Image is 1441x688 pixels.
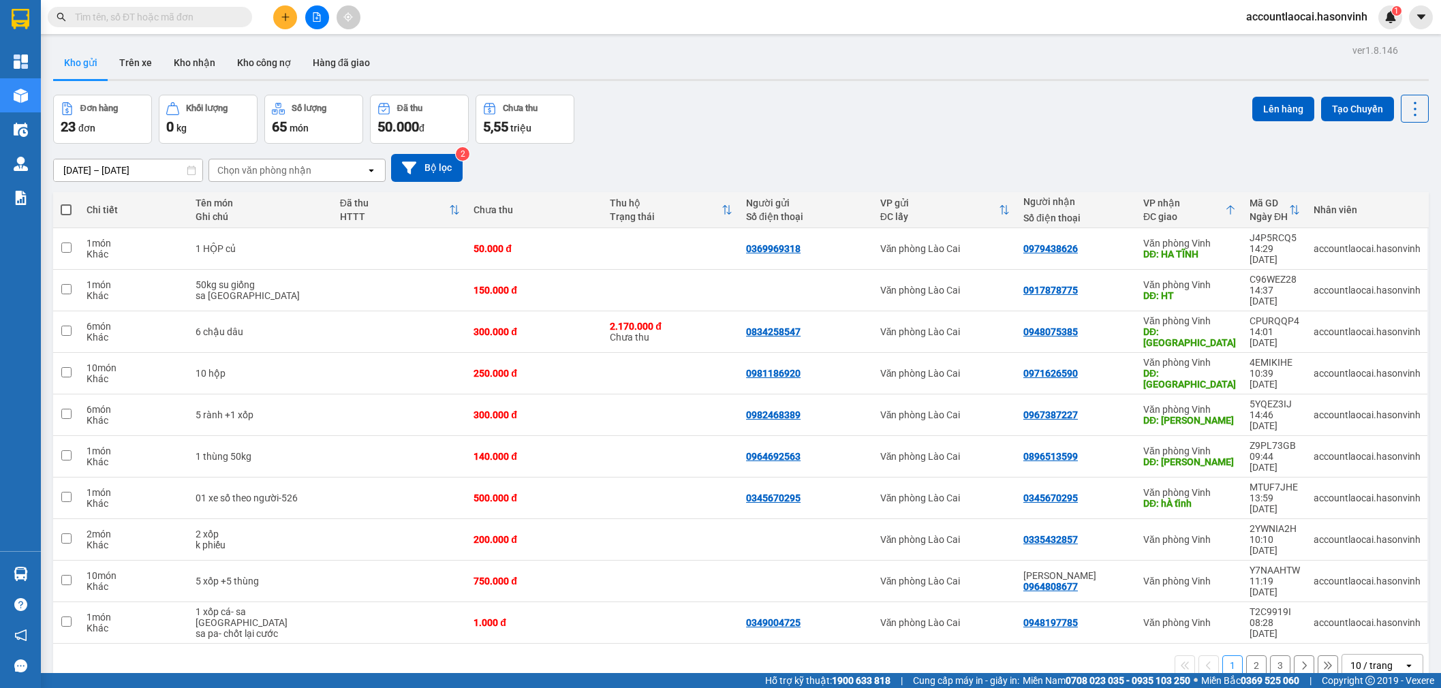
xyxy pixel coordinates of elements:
div: 0896513599 [1023,451,1078,462]
img: logo-vxr [12,9,29,29]
div: Khác [87,623,182,634]
button: Bộ lọc [391,154,463,182]
div: sa pa [196,290,326,301]
sup: 1 [1392,6,1401,16]
div: Chi tiết [87,204,182,215]
div: 2YWNIA2H [1250,523,1300,534]
button: 3 [1270,655,1290,676]
div: 0981186920 [746,368,801,379]
span: accountlaocai.hasonvinh [1235,8,1378,25]
div: 0982468389 [746,409,801,420]
div: 0834258547 [746,326,801,337]
input: Select a date range. [54,159,202,181]
span: plus [281,12,290,22]
div: Văn phòng Vinh [1143,315,1236,326]
button: Đã thu50.000đ [370,95,469,144]
div: Văn phòng Lào Cai [880,451,1010,462]
div: 0971626590 [1023,368,1078,379]
div: Số điện thoại [746,211,867,222]
span: Miền Nam [1023,673,1190,688]
div: Văn phòng Vinh [1143,445,1236,456]
div: ĐC giao [1143,211,1225,222]
div: accountlaocai.hasonvinh [1314,409,1421,420]
div: Văn phòng Vinh [1143,357,1236,368]
div: 1 xốp cá- sa pa [196,606,326,628]
div: Văn phòng Lào Cai [880,285,1010,296]
div: Văn phòng Lào Cai [880,534,1010,545]
div: Linh [1023,570,1130,581]
div: accountlaocai.hasonvinh [1314,451,1421,462]
button: Tạo Chuyến [1321,97,1394,121]
img: dashboard-icon [14,54,28,69]
img: warehouse-icon [14,157,28,171]
div: Văn phòng Lào Cai [880,617,1010,628]
img: icon-new-feature [1384,11,1397,23]
div: Nhân viên [1314,204,1421,215]
div: Ngày ĐH [1250,211,1289,222]
button: Số lượng65món [264,95,363,144]
div: 140.000 đ [474,451,596,462]
div: Khác [87,249,182,260]
div: 5YQEZ3IJ [1250,398,1300,409]
div: Chưa thu [503,104,538,113]
svg: open [366,165,377,176]
div: 0335432857 [1023,534,1078,545]
div: 0345670295 [1023,492,1078,503]
div: Chưa thu [474,204,596,215]
div: 500.000 đ [474,492,596,503]
div: 200.000 đ [474,534,596,545]
div: Số điện thoại [1023,213,1130,223]
div: Văn phòng Vinh [1143,279,1236,290]
div: 0979438626 [1023,243,1078,254]
div: 300.000 đ [474,409,596,420]
span: question-circle [14,598,27,611]
div: 10 món [87,570,182,581]
div: 6 chậu dâu [196,326,326,337]
div: accountlaocai.hasonvinh [1314,492,1421,503]
div: 0964808677 [1023,581,1078,592]
div: 10 / trang [1350,659,1393,672]
div: DĐ: Hà Tĩnh [1143,415,1236,426]
div: 5 rành +1 xốp [196,409,326,420]
span: Cung cấp máy in - giấy in: [913,673,1019,688]
div: DĐ: HÀ TĨNH [1143,368,1236,390]
div: 4EMIKIHE [1250,357,1300,368]
div: 0345670295 [746,492,801,503]
div: Văn phòng Vinh [1143,576,1236,587]
div: CPURQQP4 [1250,315,1300,326]
div: 1 món [87,238,182,249]
strong: 0708 023 035 - 0935 103 250 [1066,675,1190,686]
span: kg [176,123,187,134]
div: 13:59 [DATE] [1250,492,1300,514]
div: 250.000 đ [474,368,596,379]
div: Văn phòng Vinh [1143,617,1236,628]
span: | [901,673,903,688]
div: 14:37 [DATE] [1250,285,1300,307]
span: copyright [1365,676,1375,685]
div: Z9PL73GB [1250,440,1300,451]
div: Văn phòng Lào Cai [880,492,1010,503]
div: 5 xốp +5 thùng [196,576,326,587]
div: Tên món [196,198,326,208]
div: Người nhận [1023,196,1130,207]
div: Văn phòng Vinh [1143,404,1236,415]
div: 1 thùng 50kg [196,451,326,462]
div: Văn phòng Lào Cai [880,368,1010,379]
div: DĐ: HỒNG LĨNH [1143,456,1236,467]
div: 2 xốp [196,529,326,540]
div: Khác [87,498,182,509]
div: accountlaocai.hasonvinh [1314,243,1421,254]
div: MTUF7JHE [1250,482,1300,492]
div: k phiếu [196,540,326,550]
div: 2 món [87,529,182,540]
th: Toggle SortBy [603,192,739,228]
button: Kho công nợ [226,46,302,79]
div: 50.000 đ [474,243,596,254]
span: 65 [272,119,287,135]
img: warehouse-icon [14,123,28,137]
div: 0369969318 [746,243,801,254]
th: Toggle SortBy [873,192,1017,228]
div: 0948075385 [1023,326,1078,337]
div: Thu hộ [610,198,722,208]
button: Hàng đã giao [302,46,381,79]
